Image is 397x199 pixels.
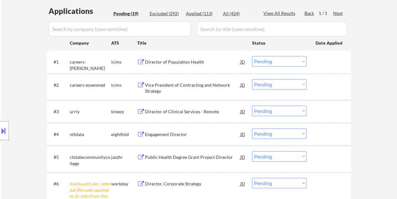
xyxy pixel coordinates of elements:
div: JD [240,178,246,189]
div: workday [111,181,137,187]
div: breezy [111,109,137,115]
div: JD [240,128,246,140]
div: All (424) [223,10,255,17]
div: jazzhr [111,154,137,160]
div: Excluded (292) [150,10,181,17]
div: icims [111,59,137,65]
div: Director of Population Health [145,59,240,65]
input: Search by company (case sensitive) [49,21,191,36]
div: Applications [49,7,111,15]
div: Back [304,10,315,16]
div: JD [240,151,246,163]
div: 1 / 1 [319,10,333,16]
div: JD [240,56,246,67]
div: ATS [111,40,137,46]
div: Engagement Director [145,131,240,138]
div: Status [252,37,306,48]
div: icims [111,82,137,88]
div: Pending (19) [113,10,145,17]
div: Date Applied [316,40,343,46]
div: Public Health Degree Grant Project Director [145,154,240,160]
div: Director of Clinical Services - Remote [145,109,240,115]
div: View All Results [263,10,297,16]
div: JD [240,106,246,117]
div: JD [240,79,246,90]
input: Search by title (case sensitive) [197,21,347,36]
div: eightfold [111,131,137,138]
div: Next [333,10,343,16]
div: Vice President of Contracting and Network Strategy [145,82,240,94]
div: Applied (113) [186,10,218,17]
div: Title [137,40,246,46]
div: Director, Corporate Strategy [145,181,240,187]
